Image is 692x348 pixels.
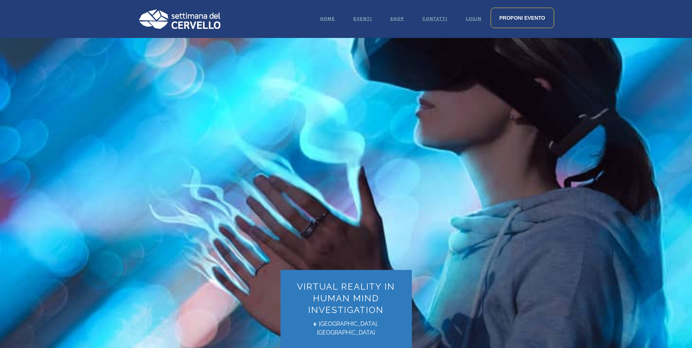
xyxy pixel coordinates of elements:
img: Logo [138,9,220,29]
a: Proponi evento [491,8,554,28]
span: [GEOGRAPHIC_DATA], [GEOGRAPHIC_DATA] [291,320,401,337]
span: Contatti [422,16,448,21]
span: Proponi evento [499,15,545,21]
span: Login [466,16,482,21]
h1: Virtual Reality in Human Mind Investigation [291,281,401,316]
span: Shop [390,16,404,21]
span: Home [320,16,335,21]
span: Eventi [353,16,372,21]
